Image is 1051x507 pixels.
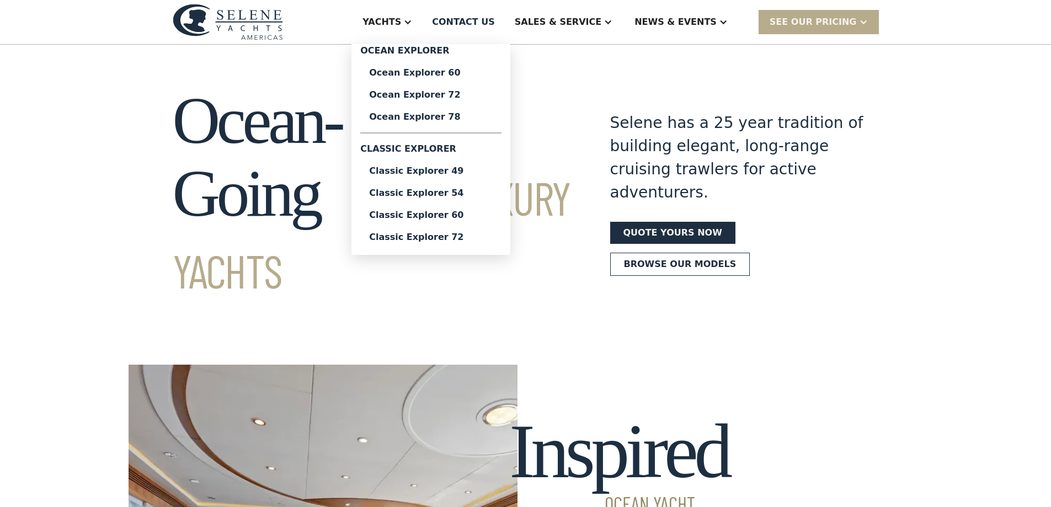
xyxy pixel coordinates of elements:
[360,138,502,160] div: Classic Explorer
[351,44,510,255] nav: Yachts
[515,15,601,29] div: Sales & Service
[610,111,864,204] div: Selene has a 25 year tradition of building elegant, long-range cruising trawlers for active adven...
[610,253,750,276] a: Browse our models
[360,204,502,226] a: Classic Explorer 60
[369,113,493,121] div: Ocean Explorer 78
[360,226,502,248] a: Classic Explorer 72
[770,15,857,29] div: SEE Our Pricing
[369,211,493,220] div: Classic Explorer 60
[362,15,401,29] div: Yachts
[360,62,502,84] a: Ocean Explorer 60
[173,4,283,40] img: logo
[369,90,493,99] div: Ocean Explorer 72
[634,15,717,29] div: News & EVENTS
[360,44,502,62] div: Ocean Explorer
[610,222,735,244] a: Quote yours now
[360,84,502,106] a: Ocean Explorer 72
[432,15,495,29] div: Contact US
[369,233,493,242] div: Classic Explorer 72
[369,189,493,198] div: Classic Explorer 54
[369,68,493,77] div: Ocean Explorer 60
[360,106,502,128] a: Ocean Explorer 78
[360,160,502,182] a: Classic Explorer 49
[369,167,493,175] div: Classic Explorer 49
[360,182,502,204] a: Classic Explorer 54
[759,10,879,34] div: SEE Our Pricing
[173,84,570,303] h1: Ocean-Going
